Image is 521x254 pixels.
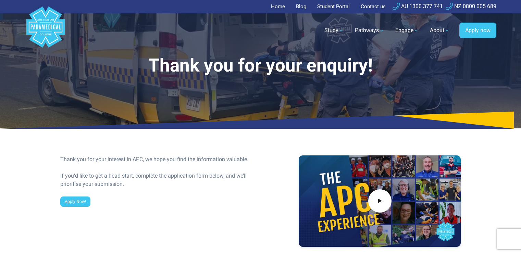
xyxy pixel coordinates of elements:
[60,55,461,76] h1: Thank you for your enquiry!
[351,21,388,40] a: Pathways
[60,196,90,207] a: Apply Now!
[446,3,496,10] a: NZ 0800 005 689
[320,21,348,40] a: Study
[25,13,66,48] a: Australian Paramedical College
[391,21,423,40] a: Engage
[393,3,443,10] a: AU 1300 377 741
[426,21,454,40] a: About
[60,172,257,188] div: If you’d like to get a head start, complete the application form below, and we’ll prioritise your...
[60,155,257,164] div: Thank you for your interest in APC, we hope you find the information valuable.
[459,23,496,38] a: Apply now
